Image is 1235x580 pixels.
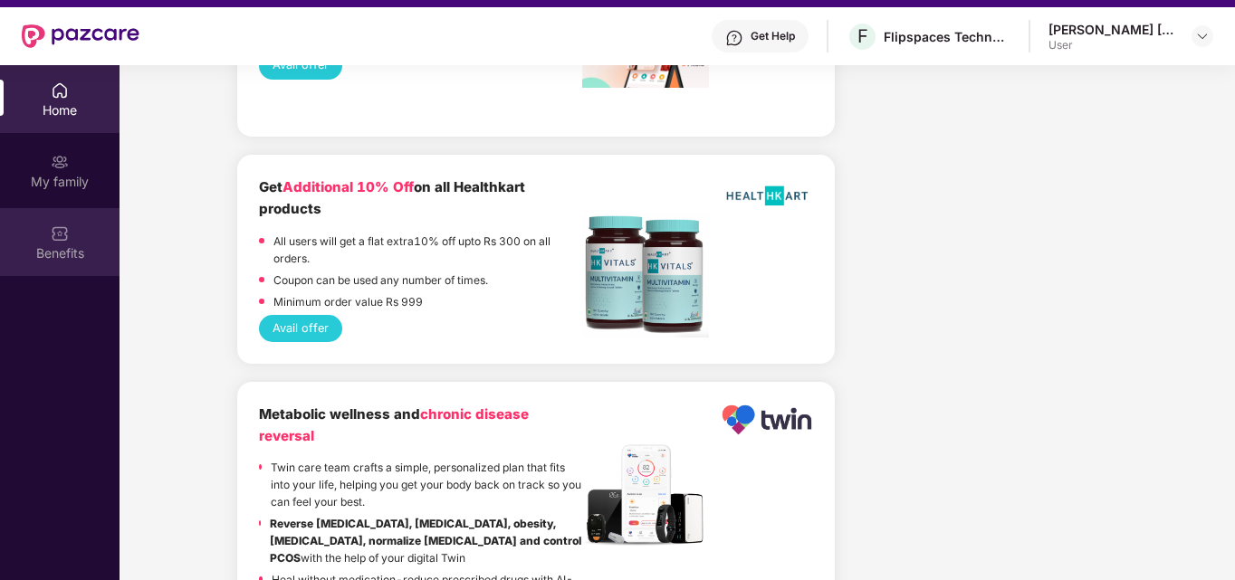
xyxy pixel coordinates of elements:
button: Avail offer [259,52,342,79]
div: Get Help [751,29,795,43]
img: HealthKart-Logo-702x526.png [721,176,813,214]
span: F [857,25,868,47]
img: New Pazcare Logo [22,24,139,48]
span: chronic disease reversal [259,405,529,444]
button: Avail offer [259,315,342,342]
b: Get on all Healthkart products [259,178,525,217]
p: with the help of your digital Twin [270,515,582,566]
img: svg+xml;base64,PHN2ZyB3aWR0aD0iMjAiIGhlaWdodD0iMjAiIHZpZXdCb3g9IjAgMCAyMCAyMCIgZmlsbD0ibm9uZSIgeG... [51,153,69,171]
div: User [1048,38,1175,52]
span: Additional 10% Off [282,178,414,195]
p: Twin care team crafts a simple, personalized plan that fits into your life, helping you get your ... [271,459,582,510]
img: svg+xml;base64,PHN2ZyBpZD0iQmVuZWZpdHMiIHhtbG5zPSJodHRwOi8vd3d3LnczLm9yZy8yMDAwL3N2ZyIgd2lkdGg9Ij... [51,224,69,242]
img: svg+xml;base64,PHN2ZyBpZD0iSG9tZSIgeG1sbnM9Imh0dHA6Ly93d3cudzMub3JnLzIwMDAvc3ZnIiB3aWR0aD0iMjAiIG... [51,81,69,100]
strong: Reverse [MEDICAL_DATA], [MEDICAL_DATA], obesity, [MEDICAL_DATA], normalize [MEDICAL_DATA] and con... [270,517,581,565]
img: Screenshot%202022-11-18%20at%2012.17.25%20PM.png [582,213,709,338]
img: svg+xml;base64,PHN2ZyBpZD0iSGVscC0zMngzMiIgeG1sbnM9Imh0dHA6Ly93d3cudzMub3JnLzIwMDAvc3ZnIiB3aWR0aD... [725,29,743,47]
img: Logo.png [721,404,813,436]
div: Flipspaces Technology Labs Private Limited [884,28,1010,45]
p: All users will get a flat extra10% off upto Rs 300 on all orders. [273,233,582,267]
div: [PERSON_NAME] [PERSON_NAME] [1048,21,1175,38]
img: Header.jpg [582,440,709,550]
img: svg+xml;base64,PHN2ZyBpZD0iRHJvcGRvd24tMzJ4MzIiIHhtbG5zPSJodHRwOi8vd3d3LnczLm9yZy8yMDAwL3N2ZyIgd2... [1195,29,1210,43]
b: Metabolic wellness and [259,405,529,444]
p: Minimum order value Rs 999 [273,293,423,310]
p: Coupon can be used any number of times. [273,271,488,289]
